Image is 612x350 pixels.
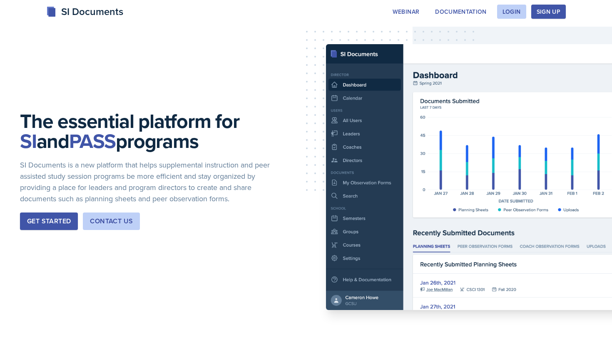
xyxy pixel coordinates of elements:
[90,216,133,226] div: Contact Us
[20,212,78,230] button: Get Started
[497,5,526,19] button: Login
[435,8,487,15] div: Documentation
[537,8,560,15] div: Sign Up
[46,4,123,19] div: SI Documents
[387,5,425,19] button: Webinar
[430,5,492,19] button: Documentation
[393,8,419,15] div: Webinar
[503,8,521,15] div: Login
[531,5,566,19] button: Sign Up
[83,212,140,230] button: Contact Us
[27,216,71,226] div: Get Started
